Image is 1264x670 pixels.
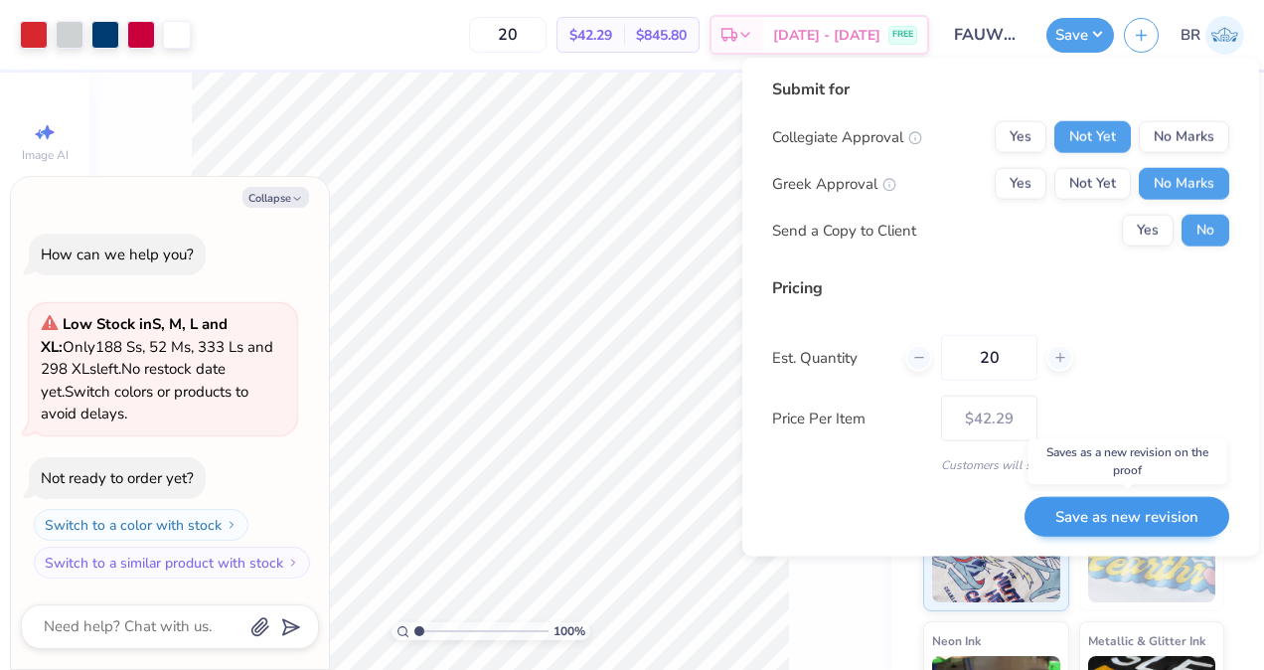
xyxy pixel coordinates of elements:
[41,314,273,423] span: Only 188 Ss, 52 Ms, 333 Ls and 298 XLs left. Switch colors or products to avoid delays.
[1122,215,1174,247] button: Yes
[995,168,1046,200] button: Yes
[22,147,69,163] span: Image AI
[1025,496,1229,537] button: Save as new revision
[939,15,1036,55] input: Untitled Design
[34,509,248,541] button: Switch to a color with stock
[41,314,228,357] strong: Low Stock in S, M, L and XL :
[772,78,1229,101] div: Submit for
[1054,121,1131,153] button: Not Yet
[1139,121,1229,153] button: No Marks
[772,219,916,242] div: Send a Copy to Client
[1205,16,1244,55] img: Brianna Ruscoe
[1182,215,1229,247] button: No
[1139,168,1229,200] button: No Marks
[1181,24,1200,47] span: BR
[941,335,1037,381] input: – –
[995,121,1046,153] button: Yes
[772,172,896,195] div: Greek Approval
[226,519,237,531] img: Switch to a color with stock
[772,276,1229,300] div: Pricing
[772,456,1229,474] div: Customers will see this price on HQ.
[1181,16,1244,55] a: BR
[772,125,922,148] div: Collegiate Approval
[773,25,880,46] span: [DATE] - [DATE]
[41,468,194,488] div: Not ready to order yet?
[1028,438,1227,484] div: Saves as a new revision on the proof
[1054,168,1131,200] button: Not Yet
[569,25,612,46] span: $42.29
[553,622,585,640] span: 100 %
[242,187,309,208] button: Collapse
[932,630,981,651] span: Neon Ink
[287,557,299,569] img: Switch to a similar product with stock
[469,17,547,53] input: – –
[41,359,226,402] span: No restock date yet.
[772,407,926,429] label: Price Per Item
[1088,630,1205,651] span: Metallic & Glitter Ink
[636,25,687,46] span: $845.80
[1046,18,1114,53] button: Save
[892,28,913,42] span: FREE
[41,245,194,264] div: How can we help you?
[34,547,310,579] button: Switch to a similar product with stock
[772,346,890,369] label: Est. Quantity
